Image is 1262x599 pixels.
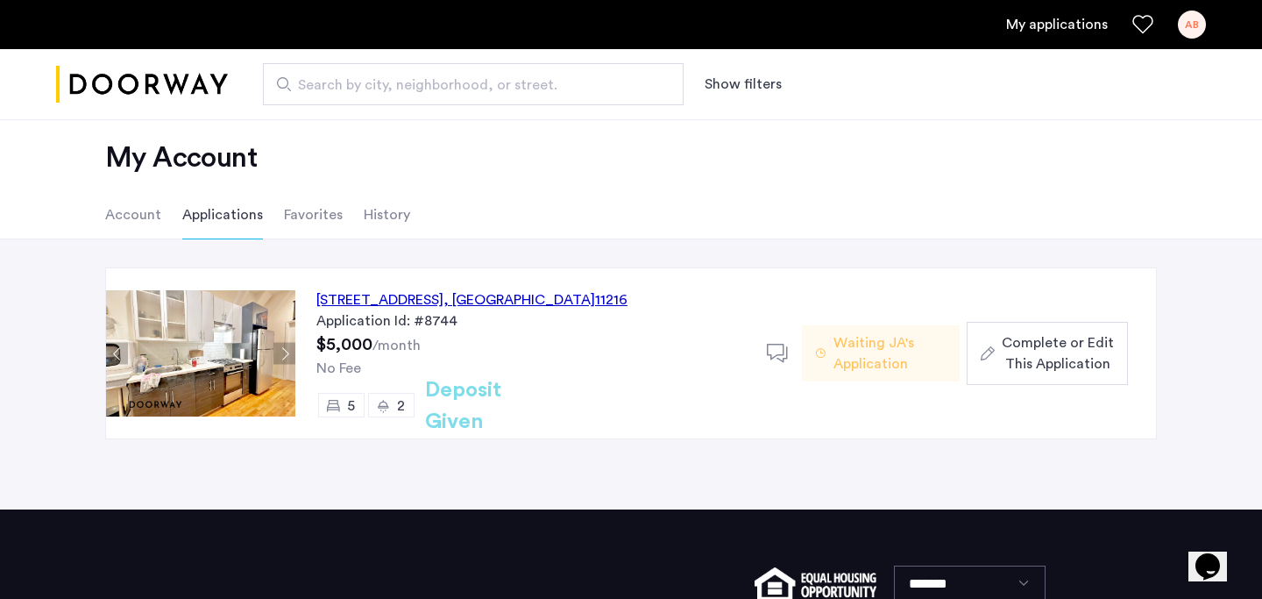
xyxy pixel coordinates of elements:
[316,289,627,310] div: [STREET_ADDRESS] 11216
[1002,332,1114,374] span: Complete or Edit This Application
[284,190,343,239] li: Favorites
[1132,14,1153,35] a: Favorites
[105,140,1157,175] h2: My Account
[298,75,635,96] span: Search by city, neighborhood, or street.
[263,63,684,105] input: Apartment Search
[56,52,228,118] img: logo
[397,399,405,413] span: 2
[316,336,372,353] span: $5,000
[372,339,421,353] sub: /month
[316,310,746,332] div: Application Id: #8744
[705,74,782,95] button: Show or hide filters
[1006,14,1108,35] a: My application
[364,190,410,239] li: History
[106,290,295,417] img: Apartment photo
[1178,11,1206,39] div: AB
[56,52,228,118] a: Cazamio logo
[347,399,355,413] span: 5
[182,190,263,239] li: Applications
[105,190,161,239] li: Account
[443,293,595,307] span: , [GEOGRAPHIC_DATA]
[967,322,1128,385] button: button
[273,343,295,365] button: Next apartment
[316,361,361,375] span: No Fee
[833,332,946,374] span: Waiting JA's Application
[1188,529,1244,581] iframe: chat widget
[106,343,128,365] button: Previous apartment
[425,374,564,438] h2: Deposit Given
